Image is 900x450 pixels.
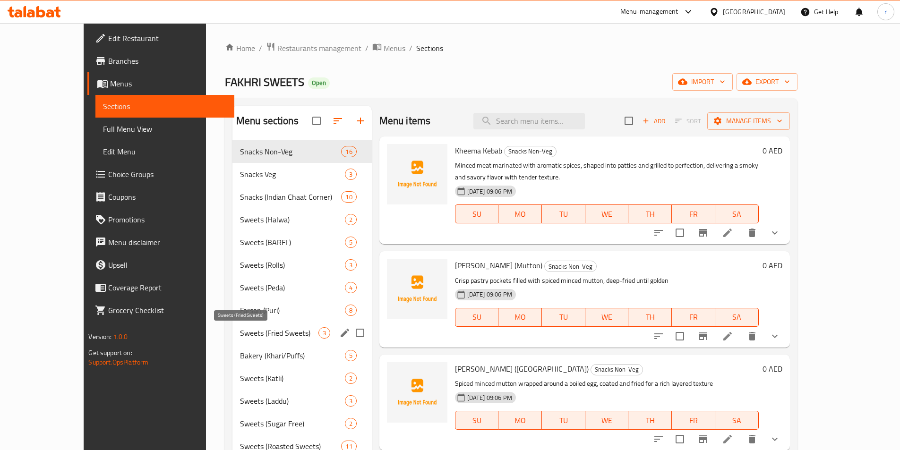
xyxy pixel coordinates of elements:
span: Restaurants management [277,42,361,54]
span: Select to update [670,223,690,243]
button: Branch-specific-item [692,325,714,348]
span: 3 [345,397,356,406]
span: Edit Menu [103,146,226,157]
a: Home [225,42,255,54]
svg: Show Choices [769,331,780,342]
span: Get support on: [88,347,132,359]
span: 2 [345,419,356,428]
div: Sweets (Peda)4 [232,276,372,299]
span: FAKHRI SWEETS [225,71,304,93]
img: Kheema Kebab [387,144,447,204]
span: export [744,76,790,88]
a: Grocery Checklist [87,299,234,322]
span: Coverage Report [108,282,226,293]
div: items [345,259,357,271]
button: Branch-specific-item [692,221,714,244]
span: Edit Restaurant [108,33,226,44]
a: Menus [87,72,234,95]
span: SA [719,414,755,427]
span: Menus [384,42,405,54]
div: items [345,350,357,361]
span: SU [459,310,495,324]
span: 5 [345,351,356,360]
span: Menus [110,78,226,89]
div: Snacks (Indian Chaat Corner)10 [232,186,372,208]
span: Promotions [108,214,226,225]
a: Full Menu View [95,118,234,140]
span: Open [308,79,330,87]
span: Bakery (Khari/Puffs) [240,350,345,361]
a: Coverage Report [87,276,234,299]
div: items [341,191,356,203]
button: SA [715,204,759,223]
div: Sweets (Peda) [240,282,345,293]
button: TU [542,308,585,327]
h6: 0 AED [763,259,782,272]
button: WE [585,204,629,223]
span: Snacks Non-Veg [545,261,596,272]
button: TH [628,308,672,327]
button: SA [715,411,759,430]
span: Coupons [108,191,226,203]
button: FR [672,411,715,430]
h2: Menu items [379,114,431,128]
span: Select to update [670,429,690,449]
span: Select to update [670,326,690,346]
span: TU [546,414,582,427]
span: Select all sections [307,111,326,131]
div: Farsan (Puri) [240,305,345,316]
a: Menu disclaimer [87,231,234,254]
div: Sweets (Fried Sweets)3edit [232,322,372,344]
li: / [365,42,369,54]
span: 4 [345,283,356,292]
span: Snacks Non-Veg [505,146,556,157]
a: Edit Restaurant [87,27,234,50]
nav: breadcrumb [225,42,797,54]
div: items [345,237,357,248]
img: Kheema Samosa (Mutton) [387,259,447,319]
button: Add section [349,110,372,132]
span: Sweets (Rolls) [240,259,345,271]
span: Select section first [669,114,707,128]
span: 3 [319,329,330,338]
button: WE [585,308,629,327]
button: TH [628,411,672,430]
span: Sections [103,101,226,112]
button: export [737,73,797,91]
span: Snacks Non-Veg [591,364,643,375]
div: Sweets (Laddu) [240,395,345,407]
span: TH [632,414,668,427]
span: Add [641,116,667,127]
span: SA [719,207,755,221]
div: items [341,146,356,157]
span: Sort sections [326,110,349,132]
h6: 0 AED [763,362,782,375]
a: Edit menu item [722,433,733,445]
button: MO [498,411,542,430]
span: Add item [639,114,669,128]
button: show more [763,221,786,244]
span: Snacks Non-Veg [240,146,342,157]
span: Choice Groups [108,169,226,180]
button: WE [585,411,629,430]
div: Snacks Non-Veg [544,261,597,272]
div: [GEOGRAPHIC_DATA] [723,7,785,17]
span: [DATE] 09:06 PM [463,290,516,299]
img: Nargis Kebaab (Mutton) [387,362,447,423]
a: Branches [87,50,234,72]
span: r [884,7,887,17]
a: Restaurants management [266,42,361,54]
button: MO [498,308,542,327]
button: edit [338,326,352,340]
div: items [345,373,357,384]
div: Snacks Non-Veg16 [232,140,372,163]
div: Menu-management [620,6,678,17]
span: 10 [342,193,356,202]
span: [PERSON_NAME] (Mutton) [455,258,542,272]
button: TU [542,411,585,430]
span: 8 [345,306,356,315]
button: FR [672,308,715,327]
span: Sweets (BARFI ) [240,237,345,248]
span: Sweets (Fried Sweets) [240,327,318,339]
